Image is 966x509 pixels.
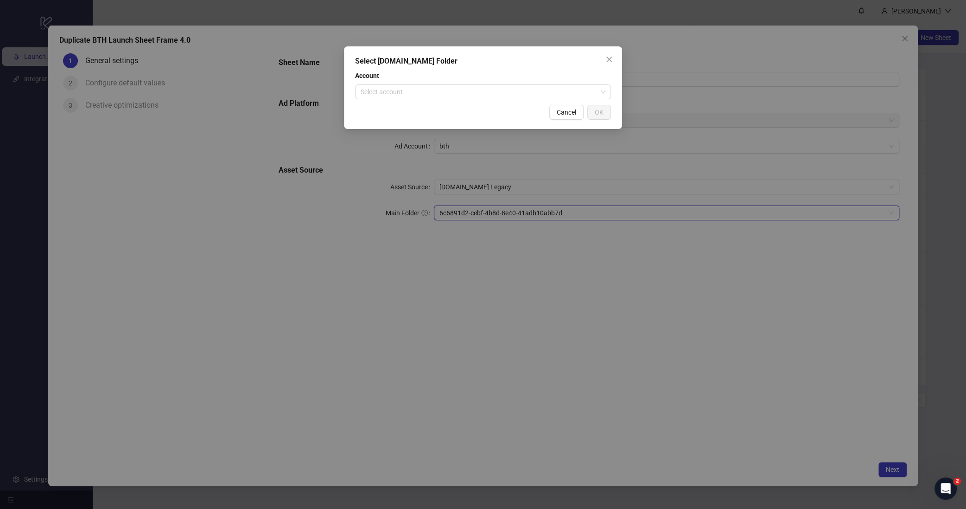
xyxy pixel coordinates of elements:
iframe: Intercom live chat [934,477,957,500]
button: Close [602,52,616,67]
div: Select [DOMAIN_NAME] Folder [355,56,611,67]
button: Cancel [549,105,584,120]
strong: Account [355,72,379,79]
button: OK [587,105,611,120]
span: close [605,56,613,63]
span: 2 [953,477,961,485]
span: Cancel [557,109,576,116]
